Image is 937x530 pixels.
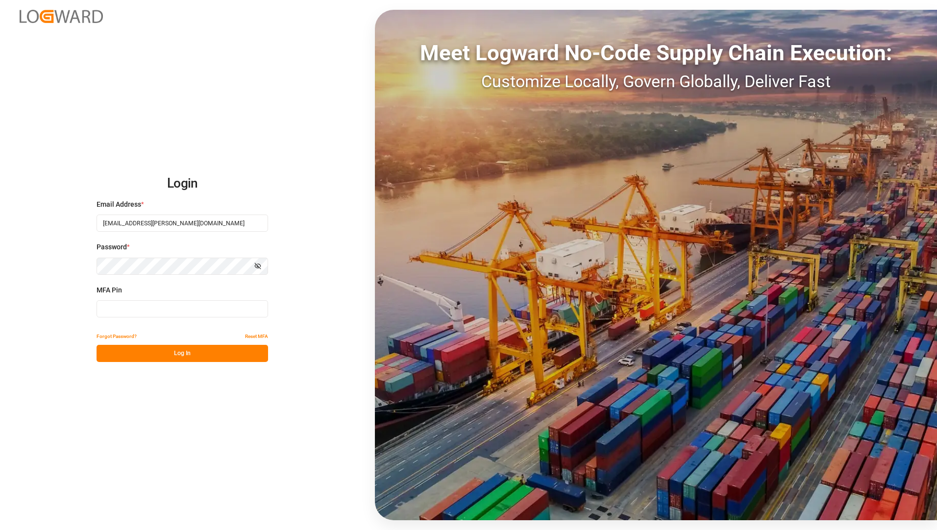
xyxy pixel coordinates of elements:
[97,345,268,362] button: Log In
[375,69,937,94] div: Customize Locally, Govern Globally, Deliver Fast
[97,215,268,232] input: Enter your email
[97,285,122,295] span: MFA Pin
[20,10,103,23] img: Logward_new_orange.png
[375,37,937,69] div: Meet Logward No-Code Supply Chain Execution:
[97,242,127,252] span: Password
[245,328,268,345] button: Reset MFA
[97,168,268,199] h2: Login
[97,328,137,345] button: Forgot Password?
[97,199,141,210] span: Email Address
